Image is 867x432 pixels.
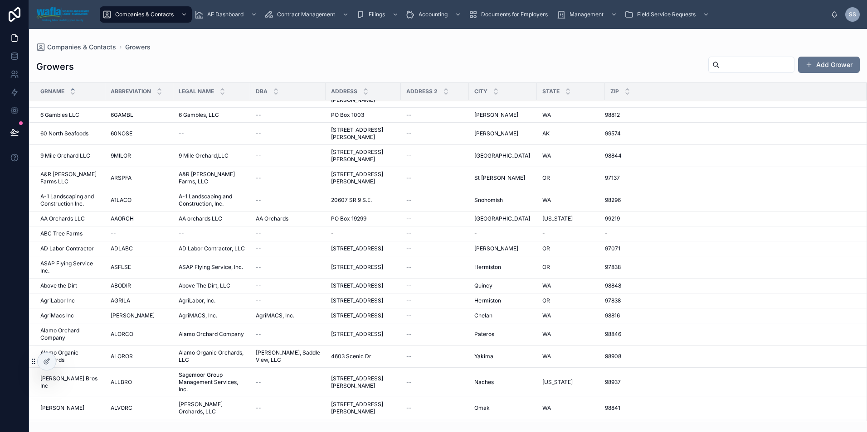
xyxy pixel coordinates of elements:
[798,57,860,73] a: Add Grower
[605,215,856,222] a: 99219
[179,297,215,304] span: AgriLabor, Inc.
[111,264,131,271] span: ASFLSE
[542,297,550,304] span: OR
[179,111,245,119] a: 6 Gambles, LLC
[474,152,531,159] a: [GEOGRAPHIC_DATA]
[542,331,551,338] span: WA
[40,230,83,237] span: ABC Tree Farms
[406,152,463,159] a: --
[474,264,531,271] a: Hermiston
[331,401,395,415] a: [STREET_ADDRESS][PERSON_NAME]
[406,174,412,182] span: --
[111,152,131,159] span: 9MILOR
[474,312,531,319] a: Chelan
[40,260,100,274] span: ASAP Flying Service Inc.
[179,282,245,289] a: Above The Dirt, LLC
[331,215,366,222] span: PO Box 19299
[40,215,85,222] span: AA Orchards LLC
[36,43,116,52] a: Companies & Contacts
[605,312,856,319] a: 98816
[111,353,133,360] span: ALOROR
[256,264,261,271] span: --
[331,297,395,304] a: [STREET_ADDRESS]
[111,331,168,338] a: ALORCO
[406,245,412,252] span: --
[474,215,530,222] span: [GEOGRAPHIC_DATA]
[179,331,245,338] a: Alamo Orchard Company
[542,264,599,271] a: OR
[256,297,261,304] span: --
[179,230,184,237] span: --
[474,174,531,182] a: St [PERSON_NAME]
[40,245,94,252] span: AD Labor Contractor
[542,282,599,289] a: WA
[474,353,531,360] a: Yakima
[40,130,88,137] span: 60 North Seafoods
[605,230,608,237] span: -
[474,197,503,204] span: Snohomish
[331,111,364,119] span: PO Box 1003
[256,174,261,182] span: --
[406,264,412,271] span: --
[125,43,151,52] a: Growers
[179,264,245,271] a: ASAP Flying Service, Inc.
[179,264,243,271] span: ASAP Flying Service, Inc.
[40,111,100,119] a: 6 Gambles LLC
[331,331,395,338] a: [STREET_ADDRESS]
[406,331,463,338] a: --
[542,297,599,304] a: OR
[474,230,477,237] span: -
[474,282,531,289] a: Quincy
[474,353,493,360] span: Yakima
[605,379,856,386] a: 98937
[100,6,192,23] a: Companies & Contacts
[179,193,245,207] a: A-1 Landscaping and Construction, Inc.
[542,379,599,386] a: [US_STATE]
[474,111,531,119] a: [PERSON_NAME]
[406,379,412,386] span: --
[40,312,74,319] span: AgriMacs Inc
[542,312,551,319] span: WA
[256,111,261,119] span: --
[111,353,168,360] a: ALOROR
[331,375,395,389] span: [STREET_ADDRESS][PERSON_NAME]
[40,130,100,137] a: 60 North Seafoods
[474,379,531,386] a: Naches
[36,7,89,22] img: App logo
[605,297,621,304] span: 97838
[179,401,245,415] a: [PERSON_NAME] Orchards, LLC
[179,349,245,364] span: Alamo Organic Orchards, LLC
[40,404,84,412] span: [PERSON_NAME]
[605,174,856,182] a: 97137
[256,174,320,182] a: --
[403,6,466,23] a: Accounting
[179,215,222,222] span: AA orchards LLC
[111,331,133,338] span: ALORCO
[406,297,463,304] a: --
[406,197,412,204] span: --
[179,152,229,159] span: 9 Mile Orchard,LLC
[605,353,621,360] span: 98908
[331,230,395,237] a: -
[111,264,168,271] a: ASFLSE
[179,171,245,185] a: A&R [PERSON_NAME] Farms, LLC
[179,245,245,252] span: AD Labor Contractor, LLC
[605,174,620,182] span: 97137
[605,197,621,204] span: 98296
[111,245,168,252] a: ADLABC
[542,230,599,237] a: -
[605,230,856,237] a: -
[256,349,320,364] span: [PERSON_NAME], Saddle View, LLC
[256,331,261,338] span: --
[406,111,412,119] span: --
[605,312,620,319] span: 98816
[542,215,573,222] span: [US_STATE]
[474,230,531,237] a: -
[40,193,100,207] a: A-1 Landscaping and Construction Inc.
